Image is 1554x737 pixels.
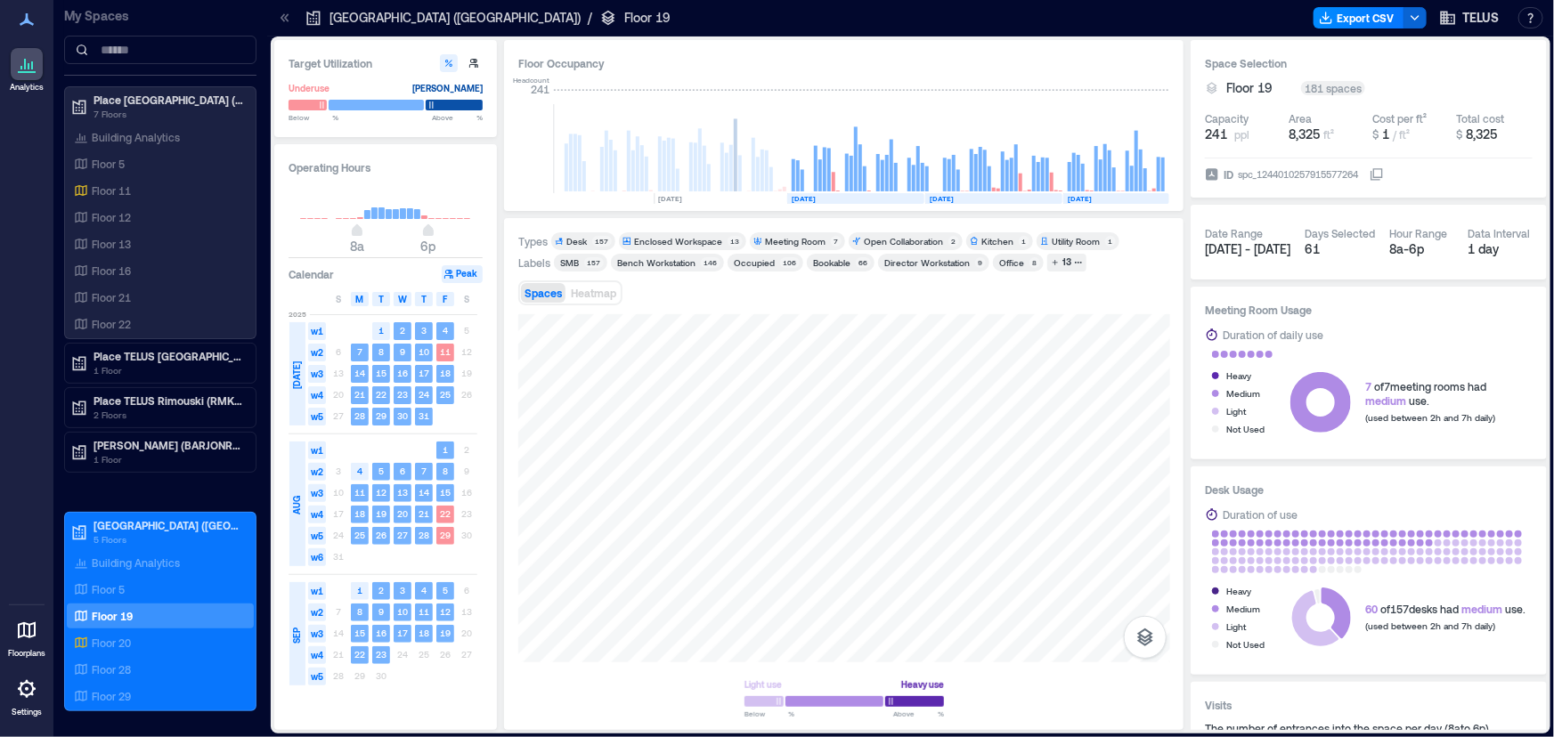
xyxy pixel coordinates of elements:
[443,466,448,476] text: 8
[440,368,451,378] text: 18
[4,43,49,98] a: Analytics
[354,487,365,498] text: 11
[1205,54,1533,72] h3: Space Selection
[518,255,550,270] div: Labels
[1226,636,1265,653] div: Not Used
[464,292,469,306] span: S
[1226,420,1265,438] div: Not Used
[94,107,243,121] p: 7 Floors
[8,648,45,659] p: Floorplans
[1434,4,1504,32] button: TELUS
[1462,9,1499,27] span: TELUS
[94,393,243,408] p: Place TELUS Rimouski (RMKIPQQT)
[571,287,616,299] span: Heatmap
[354,410,365,421] text: 28
[567,283,620,303] button: Heatmap
[308,386,326,404] span: w4
[1226,618,1246,636] div: Light
[397,628,408,638] text: 17
[1461,603,1502,615] span: medium
[397,389,408,400] text: 23
[1205,226,1263,240] div: Date Range
[376,368,386,378] text: 15
[354,368,365,378] text: 14
[525,287,562,299] span: Spaces
[5,668,48,723] a: Settings
[1029,257,1040,268] div: 8
[354,389,365,400] text: 21
[975,257,986,268] div: 9
[1019,236,1029,247] div: 1
[419,487,429,498] text: 14
[376,649,386,660] text: 23
[376,410,386,421] text: 29
[617,256,696,269] div: Bench Workstation
[440,508,451,519] text: 22
[440,606,451,617] text: 12
[10,82,44,93] p: Analytics
[1365,412,1495,423] span: (used between 2h and 7h daily)
[1205,481,1533,498] h3: Desk Usage
[831,236,842,247] div: 7
[419,368,429,378] text: 17
[1047,254,1086,271] button: 13
[92,555,180,570] p: Building Analytics
[432,112,483,123] span: Above %
[289,497,304,515] span: AUG
[308,441,326,459] span: w1
[813,256,850,269] div: Bookable
[397,530,408,540] text: 27
[400,466,405,476] text: 6
[1060,255,1074,271] div: 13
[1365,380,1371,393] span: 7
[1466,126,1497,142] span: 8,325
[884,256,970,269] div: Director Workstation
[92,130,180,144] p: Building Analytics
[1365,394,1406,407] span: medium
[378,466,384,476] text: 5
[419,346,429,357] text: 10
[624,9,671,27] p: Floor 19
[94,363,243,377] p: 1 Floor
[560,256,579,269] div: SMB
[1226,600,1260,618] div: Medium
[1205,126,1227,143] span: 241
[421,325,427,336] text: 3
[412,79,483,97] div: [PERSON_NAME]
[397,606,408,617] text: 10
[1205,241,1290,256] span: [DATE] - [DATE]
[92,662,131,676] p: Floor 28
[397,508,408,519] text: 20
[1305,240,1375,258] div: 61
[893,709,944,719] span: Above %
[856,257,871,268] div: 66
[419,410,429,421] text: 31
[92,157,125,171] p: Floor 5
[308,527,326,545] span: w5
[440,487,451,498] text: 15
[1105,236,1116,247] div: 1
[289,628,304,644] span: SEP
[1205,126,1281,143] button: 241 ppl
[440,628,451,638] text: 19
[1469,240,1534,258] div: 1 day
[421,292,427,306] span: T
[92,317,131,331] p: Floor 22
[289,309,306,320] span: 2025
[12,707,42,717] p: Settings
[728,236,743,247] div: 13
[350,239,364,254] span: 8a
[1365,620,1495,631] span: (used between 2h and 7h daily)
[1226,582,1251,600] div: Heavy
[592,236,612,247] div: 157
[1289,111,1312,126] div: Area
[1205,696,1533,714] h3: Visits
[1236,166,1360,183] div: spc_1244010257915577264
[354,628,365,638] text: 15
[308,582,326,600] span: w1
[734,256,775,269] div: Occupied
[308,506,326,523] span: w4
[308,625,326,643] span: w3
[981,235,1013,247] div: Kitchen
[3,609,51,664] a: Floorplans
